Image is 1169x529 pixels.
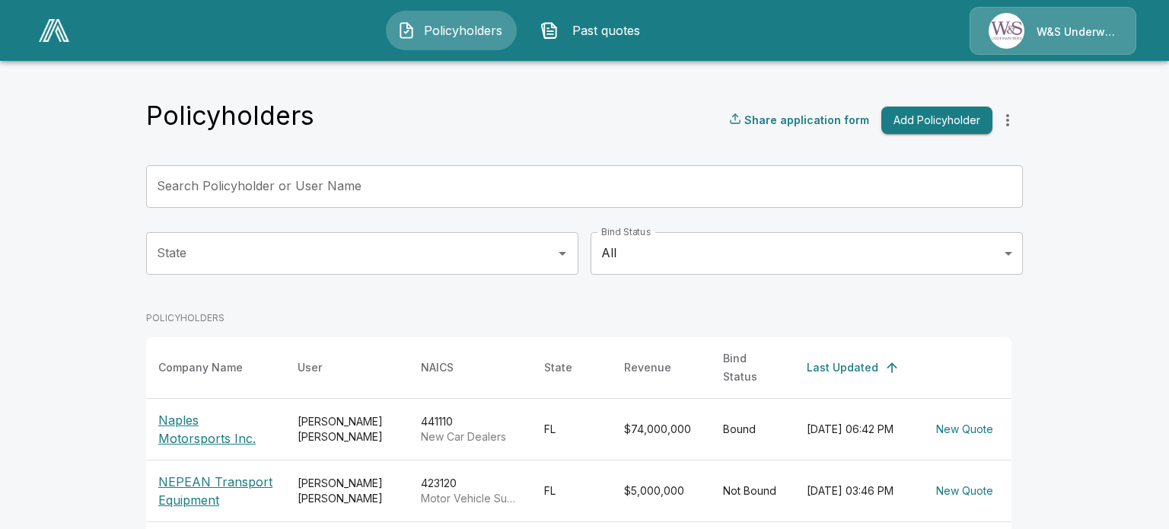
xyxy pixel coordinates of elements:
[930,416,999,444] button: New Quote
[421,429,520,445] p: New Car Dealers
[298,359,322,377] div: User
[591,232,1023,275] div: All
[421,414,520,445] div: 441110
[711,460,795,521] td: Not Bound
[158,411,273,448] p: Naples Motorsports Inc.
[422,21,505,40] span: Policyholders
[298,414,397,445] div: [PERSON_NAME] [PERSON_NAME]
[146,311,1011,325] p: POLICYHOLDERS
[532,460,612,521] td: FL
[565,21,648,40] span: Past quotes
[744,112,869,128] p: Share application form
[397,21,416,40] img: Policyholders Icon
[158,359,243,377] div: Company Name
[930,477,999,505] button: New Quote
[421,359,454,377] div: NAICS
[795,460,918,521] td: [DATE] 03:46 PM
[612,398,711,460] td: $74,000,000
[711,337,795,399] th: Bind Status
[875,107,992,135] a: Add Policyholder
[807,359,878,377] div: Last Updated
[601,225,651,238] label: Bind Status
[421,476,520,506] div: 423120
[146,100,314,132] h4: Policyholders
[158,473,273,509] p: NEPEAN Transport Equipment
[624,359,671,377] div: Revenue
[421,491,520,506] p: Motor Vehicle Supplies and New Parts Merchant Wholesalers
[529,11,660,50] button: Past quotes IconPast quotes
[532,398,612,460] td: FL
[298,476,397,506] div: [PERSON_NAME] [PERSON_NAME]
[612,460,711,521] td: $5,000,000
[711,398,795,460] td: Bound
[881,107,992,135] button: Add Policyholder
[540,21,559,40] img: Past quotes Icon
[386,11,517,50] button: Policyholders IconPolicyholders
[39,19,69,42] img: AA Logo
[552,243,573,264] button: Open
[544,359,572,377] div: State
[795,398,918,460] td: [DATE] 06:42 PM
[992,105,1023,135] button: more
